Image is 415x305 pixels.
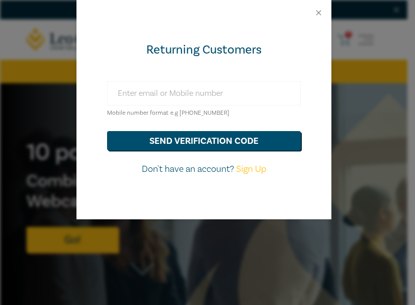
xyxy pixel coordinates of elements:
[107,163,301,176] p: Don't have an account?
[236,163,266,175] a: Sign Up
[107,81,301,106] input: Enter email or Mobile number
[314,8,323,17] button: Close
[107,42,301,58] div: Returning Customers
[107,109,229,117] small: Mobile number format e.g [PHONE_NUMBER]
[107,131,301,150] button: send verification code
